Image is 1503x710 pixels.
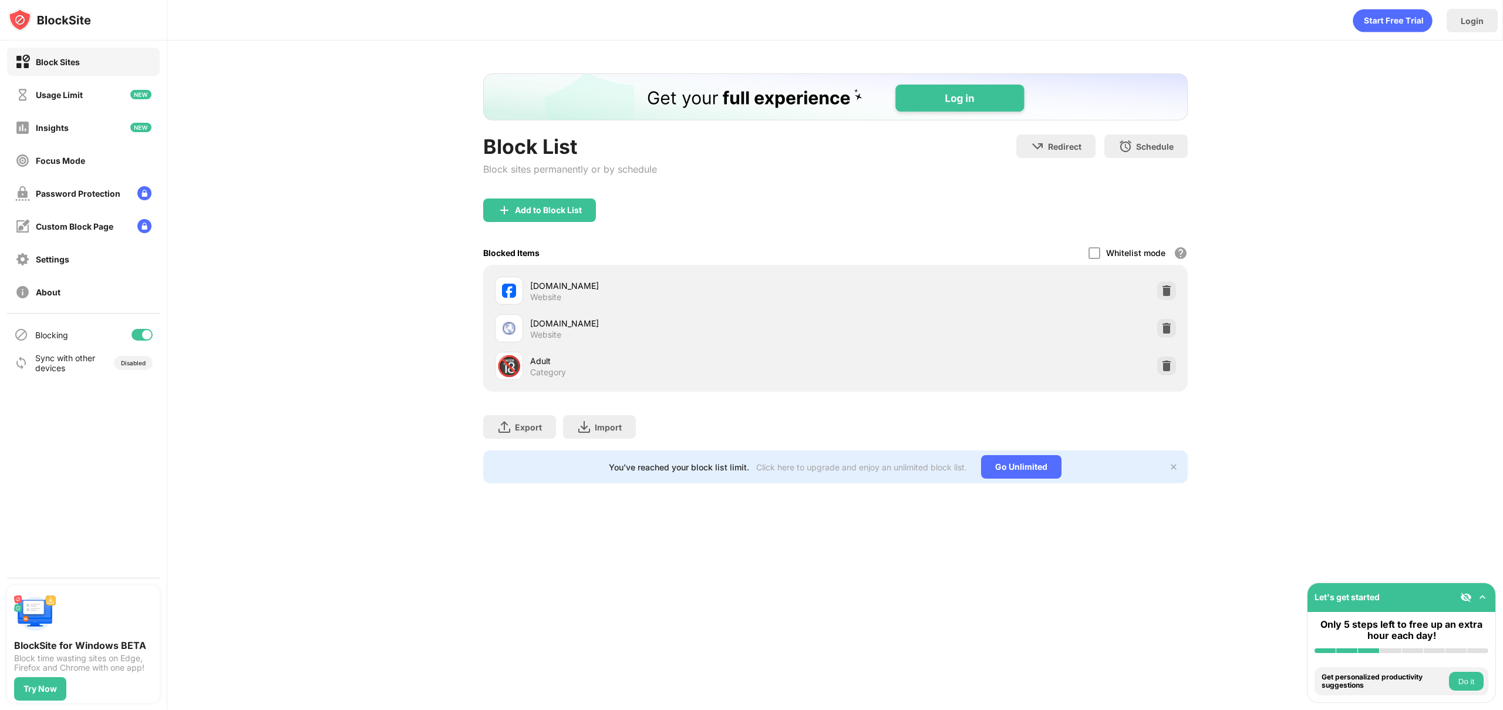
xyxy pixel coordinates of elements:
[530,355,835,367] div: Adult
[130,123,151,132] img: new-icon.svg
[1048,142,1081,152] div: Redirect
[35,353,96,373] div: Sync with other devices
[15,153,30,168] img: focus-off.svg
[36,287,60,297] div: About
[36,123,69,133] div: Insights
[36,189,120,198] div: Password Protection
[15,55,30,69] img: block-on.svg
[1315,619,1488,641] div: Only 5 steps left to free up an extra hour each day!
[530,292,561,302] div: Website
[530,280,835,292] div: [DOMAIN_NAME]
[483,163,657,175] div: Block sites permanently or by schedule
[23,684,57,694] div: Try Now
[530,329,561,340] div: Website
[1106,248,1165,258] div: Whitelist mode
[1460,591,1472,603] img: eye-not-visible.svg
[530,367,566,378] div: Category
[36,90,83,100] div: Usage Limit
[14,640,153,651] div: BlockSite for Windows BETA
[483,134,657,159] div: Block List
[15,186,30,201] img: password-protection-off.svg
[14,356,28,370] img: sync-icon.svg
[121,359,146,366] div: Disabled
[981,455,1061,479] div: Go Unlimited
[483,248,540,258] div: Blocked Items
[36,57,80,67] div: Block Sites
[1449,672,1484,691] button: Do it
[15,219,30,234] img: customize-block-page-off.svg
[1136,142,1174,152] div: Schedule
[502,284,516,298] img: favicons
[8,8,91,32] img: logo-blocksite.svg
[1322,673,1446,690] div: Get personalized productivity suggestions
[1477,591,1488,603] img: omni-setup-toggle.svg
[35,330,68,340] div: Blocking
[15,120,30,135] img: insights-off.svg
[15,252,30,267] img: settings-off.svg
[502,321,516,335] img: favicons
[515,206,582,215] div: Add to Block List
[483,73,1188,120] iframe: Banner
[1461,16,1484,26] div: Login
[515,422,542,432] div: Export
[130,90,151,99] img: new-icon.svg
[497,354,521,378] div: 🔞
[137,186,151,200] img: lock-menu.svg
[36,221,113,231] div: Custom Block Page
[1169,462,1178,472] img: x-button.svg
[14,654,153,672] div: Block time wasting sites on Edge, Firefox and Chrome with one app!
[15,88,30,102] img: time-usage-off.svg
[756,462,967,472] div: Click here to upgrade and enjoy an unlimited block list.
[1315,592,1380,602] div: Let's get started
[14,328,28,342] img: blocking-icon.svg
[137,219,151,233] img: lock-menu.svg
[14,593,56,635] img: push-desktop.svg
[595,422,622,432] div: Import
[36,254,69,264] div: Settings
[36,156,85,166] div: Focus Mode
[530,317,835,329] div: [DOMAIN_NAME]
[15,285,30,300] img: about-off.svg
[609,462,749,472] div: You’ve reached your block list limit.
[1353,9,1433,32] div: animation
